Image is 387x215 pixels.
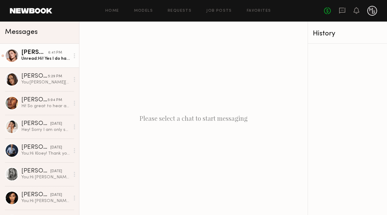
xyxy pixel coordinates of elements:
div: [PERSON_NAME] [21,97,48,103]
div: 5:04 PM [48,97,62,103]
span: Messages [5,29,38,36]
div: [DATE] [50,168,62,174]
a: Home [105,9,119,13]
a: Models [134,9,153,13]
div: 5:29 PM [48,74,62,79]
div: [DATE] [50,192,62,198]
div: [PERSON_NAME] [21,50,48,56]
div: Unread: Hi! Yes I do have availability all 3 dates :) I can hold the dates until [DATE] if that w... [21,56,70,62]
div: [PERSON_NAME] [21,73,48,79]
div: Hey! Sorry I am only seeing this now. I am definitely interested. Is the shoot a few days? [21,127,70,133]
a: Favorites [247,9,271,13]
div: [PERSON_NAME] [21,168,50,174]
div: You: Hi [PERSON_NAME] -- you can send a self-tape to [PERSON_NAME][EMAIL_ADDRESS][DOMAIN_NAME]. [21,198,70,204]
div: Please select a chat to start messaging [79,22,308,215]
a: Requests [168,9,191,13]
div: You: Hi Kloey! Thank you so much for attending/submitting your self-tape — we loved your look! We... [21,151,70,156]
div: [DATE] [50,145,62,151]
div: [PERSON_NAME] [21,192,50,198]
div: You: [PERSON_NAME][EMAIL_ADDRESS][DOMAIN_NAME] is great [21,79,70,85]
div: You: Hi [PERSON_NAME]! Thank you so much for submitting your self-tape — we loved your look! We’d... [21,174,70,180]
div: [DATE] [50,121,62,127]
a: Job Posts [206,9,232,13]
div: [PERSON_NAME] [21,144,50,151]
div: Hi! So great to hear and thank you so much for the kind words :). That’s wonderful you would like... [21,103,70,109]
div: [PERSON_NAME] [21,121,50,127]
div: 6:41 PM [48,50,62,56]
div: History [313,30,382,37]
